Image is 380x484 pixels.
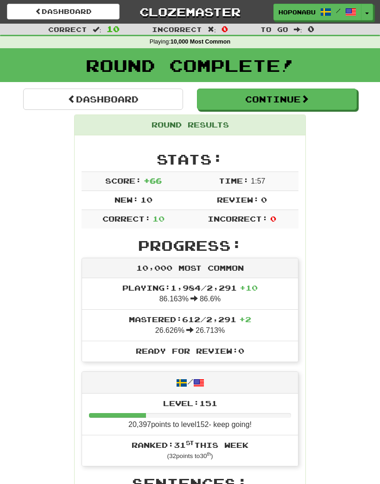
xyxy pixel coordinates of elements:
[208,214,268,223] span: Incorrect:
[133,4,246,20] a: Clozemaster
[144,176,162,185] span: + 66
[207,452,211,457] sup: th
[82,372,298,394] div: /
[82,238,298,253] h2: Progress:
[261,195,267,204] span: 0
[114,195,139,204] span: New:
[186,439,194,446] sup: st
[167,452,213,459] small: ( 32 points to 30 )
[82,258,298,279] div: 10,000 Most Common
[222,24,228,33] span: 0
[3,56,377,75] h1: Round Complete!
[105,176,141,185] span: Score:
[251,177,265,185] span: 1 : 57
[152,25,202,33] span: Incorrect
[336,7,341,14] span: /
[171,38,230,45] strong: 10,000 Most Common
[82,309,298,341] li: 26.626% 26.713%
[129,315,251,324] span: Mastered: 612 / 2,291
[107,24,120,33] span: 10
[273,4,361,20] a: HopOnABus /
[294,26,302,32] span: :
[308,24,314,33] span: 0
[208,26,216,32] span: :
[240,283,258,292] span: + 10
[152,214,165,223] span: 10
[239,315,251,324] span: + 2
[197,89,357,110] button: Continue
[136,346,244,355] span: Ready for Review: 0
[132,440,248,449] span: Ranked: 31 this week
[93,26,101,32] span: :
[217,195,259,204] span: Review:
[82,152,298,167] h2: Stats:
[140,195,152,204] span: 10
[23,89,183,110] a: Dashboard
[260,25,288,33] span: To go
[82,394,298,435] li: 20,397 points to level 152 - keep going!
[75,115,305,135] div: Round Results
[270,214,276,223] span: 0
[219,176,249,185] span: Time:
[82,278,298,310] li: 86.163% 86.6%
[48,25,87,33] span: Correct
[102,214,151,223] span: Correct:
[122,283,258,292] span: Playing: 1,984 / 2,291
[163,399,217,408] span: Level: 151
[7,4,120,19] a: Dashboard
[279,8,316,16] span: HopOnABus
